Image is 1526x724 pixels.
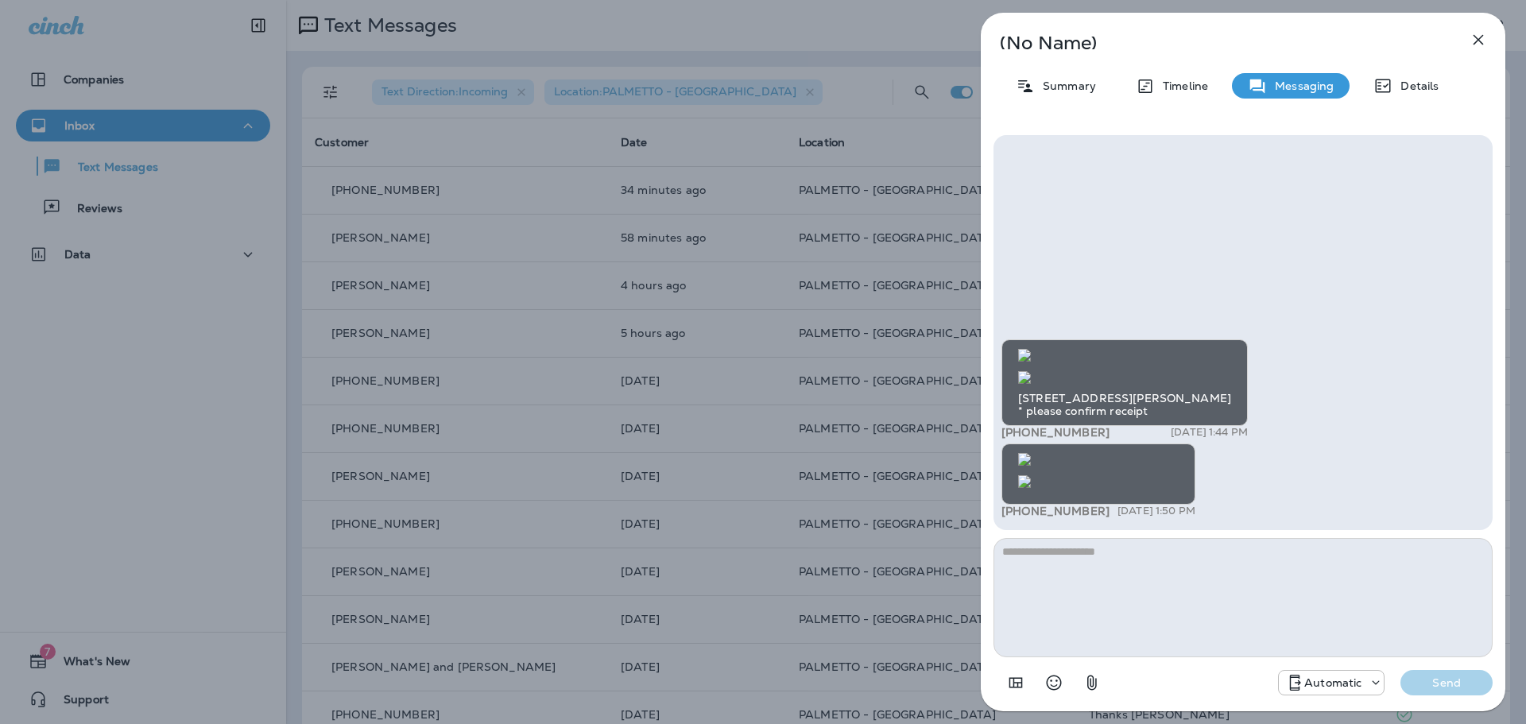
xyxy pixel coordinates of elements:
img: twilio-download [1018,453,1031,466]
p: Messaging [1267,79,1334,92]
p: [DATE] 1:44 PM [1171,426,1248,439]
p: Timeline [1155,79,1208,92]
img: twilio-download [1018,349,1031,362]
p: Details [1392,79,1439,92]
p: [DATE] 1:50 PM [1117,505,1195,517]
button: Select an emoji [1038,667,1070,699]
img: twilio-download [1018,371,1031,384]
p: (No Name) [1000,37,1434,49]
img: twilio-download [1018,475,1031,488]
span: [PHONE_NUMBER] [1001,504,1110,518]
div: [STREET_ADDRESS][PERSON_NAME] * please confirm receipt [1001,339,1248,426]
p: Automatic [1304,676,1361,689]
button: Add in a premade template [1000,667,1032,699]
span: [PHONE_NUMBER] [1001,425,1110,439]
p: Summary [1035,79,1096,92]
